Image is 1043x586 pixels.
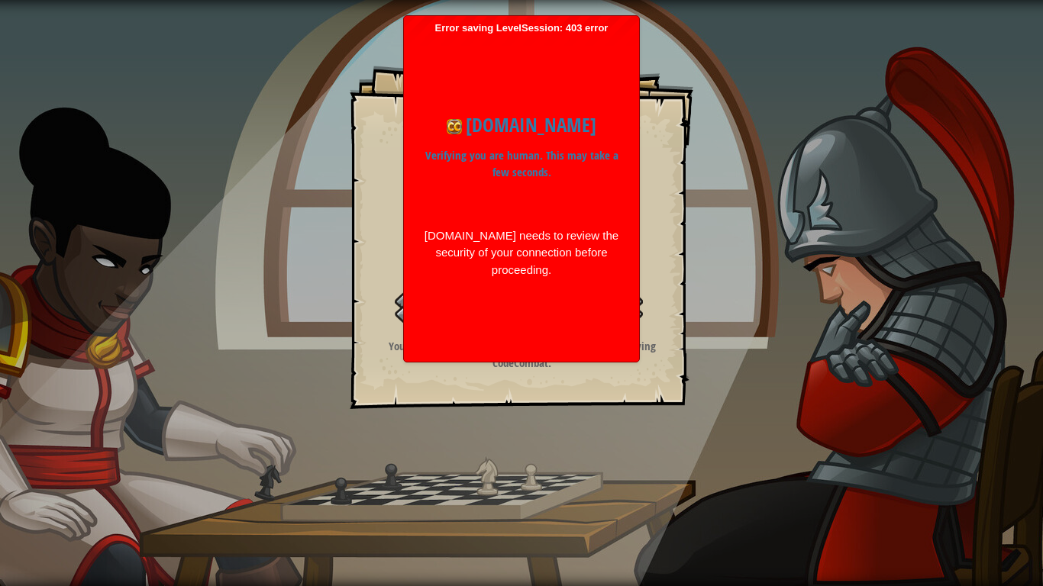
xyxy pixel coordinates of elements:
[423,227,620,279] div: [DOMAIN_NAME] needs to review the security of your connection before proceeding.
[392,164,628,186] li: Collect the gem.
[447,119,462,134] img: Icon for codecombat.com
[412,22,631,355] span: Error saving LevelSession: 403 error
[392,142,628,164] li: Avoid the spikes.
[423,147,620,182] p: Verifying you are human. This may take a few seconds.
[369,338,675,371] p: You don't need to know any programming to start playing CodeCombat.
[423,111,620,140] h1: [DOMAIN_NAME]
